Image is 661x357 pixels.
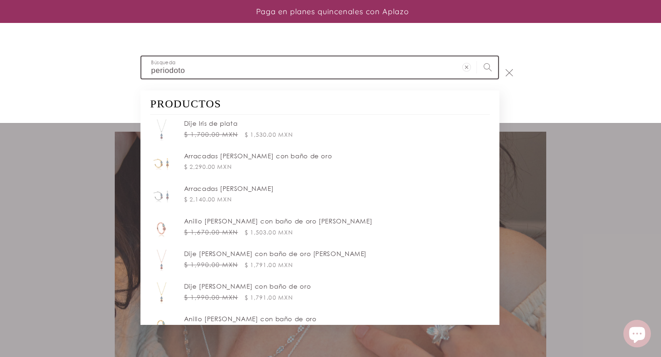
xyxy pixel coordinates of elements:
[184,184,490,193] p: Arracadas [PERSON_NAME]
[140,310,499,343] a: Anillo [PERSON_NAME] con baño de oro $ 1,670.00 MXN $ 1,503.00 MXN
[184,282,490,290] p: Dije [PERSON_NAME] con baño de oro
[39,53,46,61] img: tab_domain_overview_orange.svg
[184,195,232,204] span: $ 2,140.00 MXN
[184,217,490,225] p: Anillo [PERSON_NAME] con baño de oro [PERSON_NAME]
[141,56,498,78] input: Búsqueda
[184,228,238,237] s: $ 1,670.00 MXN
[184,152,490,160] p: Arracadas [PERSON_NAME] con baño de oro
[140,147,499,180] a: Arracadas [PERSON_NAME] con baño de oro $ 2,290.00 MXN
[245,228,293,237] span: $ 1,503.00 MXN
[150,282,173,305] img: Dije Iris de plata con baño de oro
[184,315,490,323] p: Anillo [PERSON_NAME] con baño de oro
[140,180,499,212] a: Arracadas [PERSON_NAME] $ 2,140.00 MXN
[184,130,238,139] s: $ 1,700.00 MXN
[184,162,232,171] span: $ 2,290.00 MXN
[150,152,173,175] img: Arracadas Iris de plata con baño de oro
[15,15,22,22] img: logo_orange.svg
[184,293,238,302] s: $ 1,990.00 MXN
[140,278,499,310] a: Dije [PERSON_NAME] con baño de oro $ 1,990.00 MXN $ 1,791.00 MXN
[101,53,108,61] img: tab_keywords_by_traffic_grey.svg
[499,62,520,84] button: Cerrar
[150,90,489,115] h2: Productos
[150,184,173,207] img: Arracadas Iris de plata
[456,56,477,78] button: Borrar término de búsqueda
[150,119,173,142] img: Dije Iris de plata
[245,261,293,269] span: $ 1,791.00 MXN
[140,245,499,278] a: Dije [PERSON_NAME] con baño de oro [PERSON_NAME] $ 1,990.00 MXN $ 1,791.00 MXN
[111,54,144,60] div: Palabras clave
[24,24,103,31] div: Dominio: [DOMAIN_NAME]
[150,315,173,338] img: Anillo Iris de plata con baño de oro
[150,250,173,273] img: Dije Iris de plata con baño de oro rosa
[256,6,409,16] span: Paga en planes quincenales con Aplazo
[245,130,293,139] span: $ 1,530.00 MXN
[140,115,499,147] a: Dije Iris de plata $ 1,700.00 MXN $ 1,530.00 MXN
[49,54,70,60] div: Dominio
[184,260,238,269] s: $ 1,990.00 MXN
[477,56,498,78] button: Búsqueda
[245,293,293,302] span: $ 1,791.00 MXN
[184,119,490,128] p: Dije Iris de plata
[150,217,173,240] img: Anillo Iris de plata con baño de oro rosa
[26,15,45,22] div: v 4.0.25
[184,250,490,258] p: Dije [PERSON_NAME] con baño de oro [PERSON_NAME]
[15,24,22,31] img: website_grey.svg
[140,212,499,245] a: Anillo [PERSON_NAME] con baño de oro [PERSON_NAME] $ 1,670.00 MXN $ 1,503.00 MXN
[621,320,654,350] inbox-online-store-chat: Chat de la tienda online Shopify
